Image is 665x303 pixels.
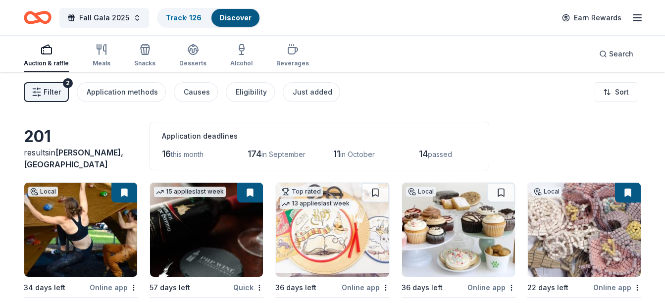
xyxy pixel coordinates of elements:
[24,147,138,170] div: results
[230,59,253,67] div: Alcohol
[428,150,452,158] span: passed
[150,282,190,294] div: 57 days left
[174,82,218,102] button: Causes
[556,9,627,27] a: Earn Rewards
[340,150,375,158] span: in October
[157,8,260,28] button: Track· 126Discover
[162,149,171,159] span: 16
[591,44,641,64] button: Search
[280,187,323,197] div: Top rated
[44,86,61,98] span: Filter
[93,40,110,72] button: Meals
[233,281,263,294] div: Quick
[406,187,436,197] div: Local
[333,149,340,159] span: 11
[219,13,252,22] a: Discover
[276,40,309,72] button: Beverages
[24,59,69,67] div: Auction & raffle
[528,183,641,277] img: Image for Craft Alliance
[77,82,166,102] button: Application methods
[24,82,69,102] button: Filter2
[171,150,204,158] span: this month
[402,282,443,294] div: 36 days left
[93,59,110,67] div: Meals
[28,187,58,197] div: Local
[79,12,129,24] span: Fall Gala 2025
[527,282,568,294] div: 22 days left
[150,183,263,277] img: Image for PRP Wine International
[179,40,206,72] button: Desserts
[342,281,390,294] div: Online app
[280,199,352,209] div: 13 applies last week
[24,148,123,169] span: [PERSON_NAME], [GEOGRAPHIC_DATA]
[615,86,629,98] span: Sort
[134,59,155,67] div: Snacks
[283,82,340,102] button: Just added
[24,282,65,294] div: 34 days left
[419,149,428,159] span: 14
[276,59,309,67] div: Beverages
[24,40,69,72] button: Auction & raffle
[275,282,316,294] div: 36 days left
[609,48,633,60] span: Search
[179,59,206,67] div: Desserts
[59,8,149,28] button: Fall Gala 2025
[248,149,261,159] span: 174
[593,281,641,294] div: Online app
[24,148,123,169] span: in
[261,150,306,158] span: in September
[162,130,477,142] div: Application deadlines
[90,281,138,294] div: Online app
[293,86,332,98] div: Just added
[87,86,158,98] div: Application methods
[226,82,275,102] button: Eligibility
[184,86,210,98] div: Causes
[532,187,562,197] div: Local
[154,187,226,197] div: 15 applies last week
[467,281,515,294] div: Online app
[595,82,637,102] button: Sort
[24,6,51,29] a: Home
[63,78,73,88] div: 2
[402,183,515,277] img: Image for The Cup
[236,86,267,98] div: Eligibility
[166,13,202,22] a: Track· 126
[230,40,253,72] button: Alcohol
[24,127,138,147] div: 201
[276,183,389,277] img: Image for Oriental Trading
[134,40,155,72] button: Snacks
[24,183,137,277] img: Image for Upper Limits Rock Gym & Pro Shop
